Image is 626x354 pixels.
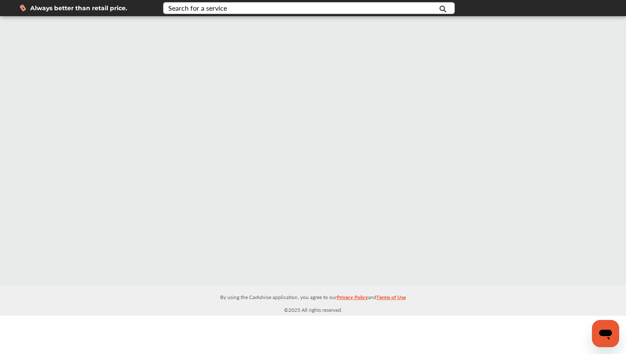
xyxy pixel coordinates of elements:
a: Terms of Use [376,292,406,305]
iframe: Button to launch messaging window [592,320,619,347]
img: dollor_label_vector.a70140d1.svg [20,4,26,12]
span: Always better than retail price. [30,5,127,11]
a: Privacy Policy [337,292,368,305]
div: Search for a service [168,5,227,12]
